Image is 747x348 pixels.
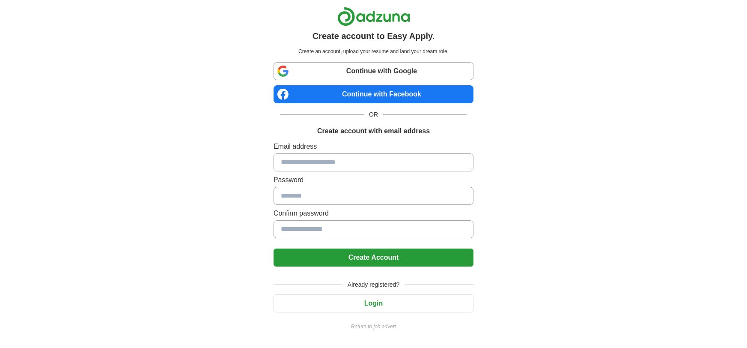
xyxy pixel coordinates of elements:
p: Create an account, upload your resume and land your dream role. [275,48,472,55]
img: Adzuna logo [337,7,410,26]
label: Email address [274,141,473,152]
span: OR [364,110,383,119]
label: Password [274,175,473,185]
h1: Create account to Easy Apply. [312,30,435,42]
a: Login [274,300,473,307]
a: Continue with Facebook [274,85,473,103]
a: Continue with Google [274,62,473,80]
a: Return to job advert [274,323,473,330]
button: Login [274,294,473,312]
button: Create Account [274,249,473,267]
label: Confirm password [274,208,473,219]
span: Already registered? [342,280,405,289]
h1: Create account with email address [317,126,430,136]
